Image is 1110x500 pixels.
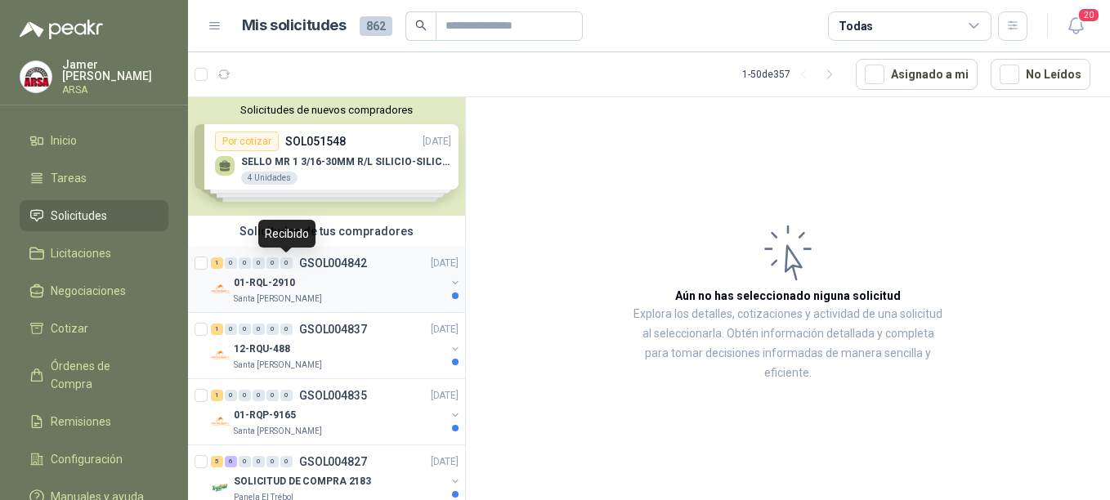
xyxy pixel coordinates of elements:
p: SOLICITUD DE COMPRA 2183 [234,474,371,489]
p: 01-RQL-2910 [234,275,295,291]
a: Solicitudes [20,200,168,231]
span: Licitaciones [51,244,111,262]
p: [DATE] [431,388,459,404]
div: 1 [211,390,223,401]
a: Configuración [20,444,168,475]
span: Remisiones [51,413,111,431]
a: Tareas [20,163,168,194]
div: 0 [239,456,251,467]
p: GSOL004827 [299,456,367,467]
button: Solicitudes de nuevos compradores [195,104,459,116]
a: Cotizar [20,313,168,344]
div: 0 [239,390,251,401]
div: Solicitudes de nuevos compradoresPor cotizarSOL051548[DATE] SELLO MR 1 3/16-30MM R/L SILICIO-SILI... [188,97,465,216]
p: GSOL004837 [299,324,367,335]
a: 1 0 0 0 0 0 GSOL004842[DATE] Company Logo01-RQL-2910Santa [PERSON_NAME] [211,253,462,306]
span: Tareas [51,169,87,187]
a: Inicio [20,125,168,156]
span: Cotizar [51,319,88,337]
div: 0 [280,324,293,335]
div: 0 [253,456,265,467]
img: Company Logo [211,412,231,431]
p: 01-RQP-9165 [234,408,296,423]
img: Company Logo [20,61,51,92]
a: Negociaciones [20,275,168,306]
div: 0 [239,257,251,269]
div: 0 [225,324,237,335]
p: ARSA [62,85,168,95]
a: 1 0 0 0 0 0 GSOL004835[DATE] Company Logo01-RQP-9165Santa [PERSON_NAME] [211,386,462,438]
p: [DATE] [431,256,459,271]
p: Jamer [PERSON_NAME] [62,59,168,82]
h1: Mis solicitudes [242,14,347,38]
img: Logo peakr [20,20,103,39]
div: 0 [266,390,279,401]
span: 20 [1077,7,1100,23]
a: 1 0 0 0 0 0 GSOL004837[DATE] Company Logo12-RQU-488Santa [PERSON_NAME] [211,319,462,372]
span: Solicitudes [51,207,107,225]
p: Explora los detalles, cotizaciones y actividad de una solicitud al seleccionarla. Obtén informaci... [629,305,947,383]
div: Todas [839,17,873,35]
p: Santa [PERSON_NAME] [234,292,322,306]
span: Configuración [51,450,123,468]
div: 0 [239,324,251,335]
h3: Aún no has seleccionado niguna solicitud [675,287,901,305]
p: [DATE] [431,322,459,337]
p: 12-RQU-488 [234,342,290,357]
div: 1 - 50 de 357 [742,61,843,87]
div: 0 [253,324,265,335]
span: search [415,20,427,31]
div: Solicitudes de tus compradores [188,216,465,247]
img: Company Logo [211,279,231,299]
div: 0 [280,390,293,401]
span: Negociaciones [51,282,126,300]
div: 0 [266,257,279,269]
p: GSOL004842 [299,257,367,269]
div: 0 [280,257,293,269]
p: Santa [PERSON_NAME] [234,425,322,438]
div: Recibido [258,220,316,248]
button: No Leídos [991,59,1090,90]
button: Asignado a mi [856,59,978,90]
div: 5 [211,456,223,467]
div: 0 [225,257,237,269]
button: 20 [1061,11,1090,41]
div: 1 [211,257,223,269]
a: Órdenes de Compra [20,350,168,400]
div: 1 [211,324,223,335]
span: Inicio [51,132,77,150]
p: Santa [PERSON_NAME] [234,359,322,372]
a: Remisiones [20,406,168,437]
div: 6 [225,456,237,467]
div: 0 [225,390,237,401]
p: [DATE] [431,454,459,470]
p: GSOL004835 [299,390,367,401]
div: 0 [266,324,279,335]
span: Órdenes de Compra [51,357,153,393]
img: Company Logo [211,478,231,498]
div: 0 [266,456,279,467]
div: 0 [253,390,265,401]
img: Company Logo [211,346,231,365]
a: Licitaciones [20,238,168,269]
div: 0 [253,257,265,269]
span: 862 [360,16,392,36]
div: 0 [280,456,293,467]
